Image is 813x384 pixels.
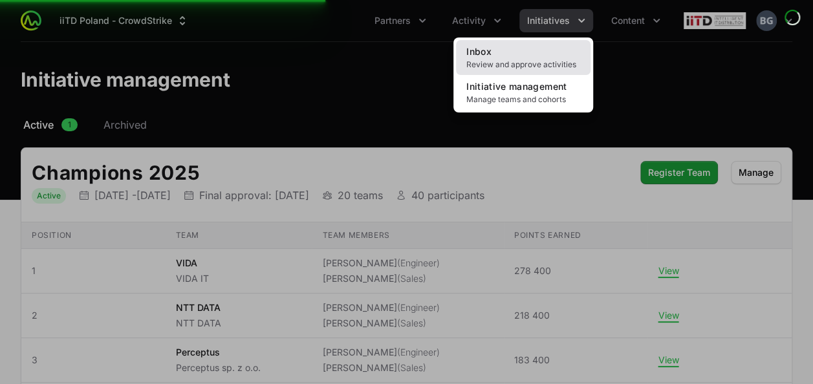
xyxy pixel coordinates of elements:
[456,75,591,110] a: Initiative managementManage teams and cohorts
[41,9,668,32] div: Main navigation
[466,81,567,92] span: Initiative management
[466,94,580,105] span: Manage teams and cohorts
[466,59,580,70] span: Review and approve activities
[456,40,591,75] a: InboxReview and approve activities
[519,9,593,32] div: Initiatives menu
[466,46,492,57] span: Inbox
